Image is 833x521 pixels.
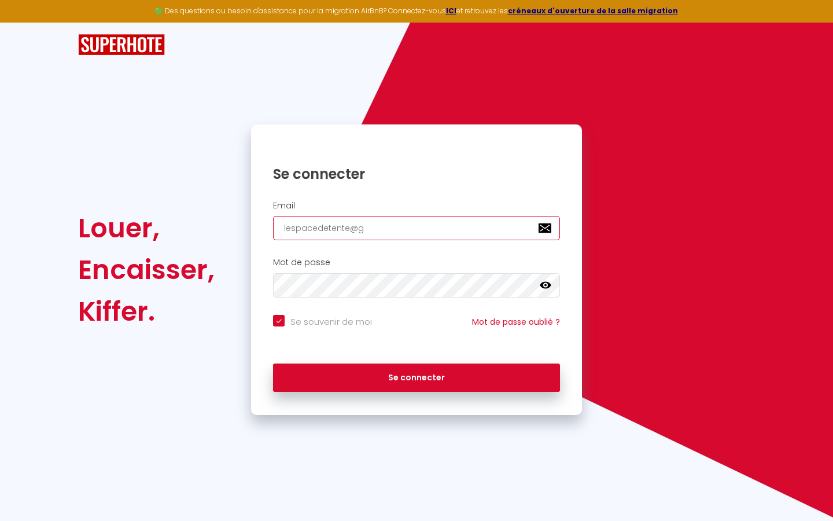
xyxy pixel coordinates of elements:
[273,165,560,183] h1: Se connecter
[472,316,560,328] a: Mot de passe oublié ?
[446,6,456,16] a: ICI
[78,249,215,291] div: Encaisser,
[273,201,560,211] h2: Email
[78,34,165,56] img: SuperHote logo
[78,207,215,249] div: Louer,
[508,6,678,16] a: créneaux d'ouverture de la salle migration
[9,5,44,39] button: Ouvrir le widget de chat LiveChat
[273,216,560,240] input: Ton Email
[78,291,215,332] div: Kiffer.
[273,364,560,392] button: Se connecter
[273,258,560,267] h2: Mot de passe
